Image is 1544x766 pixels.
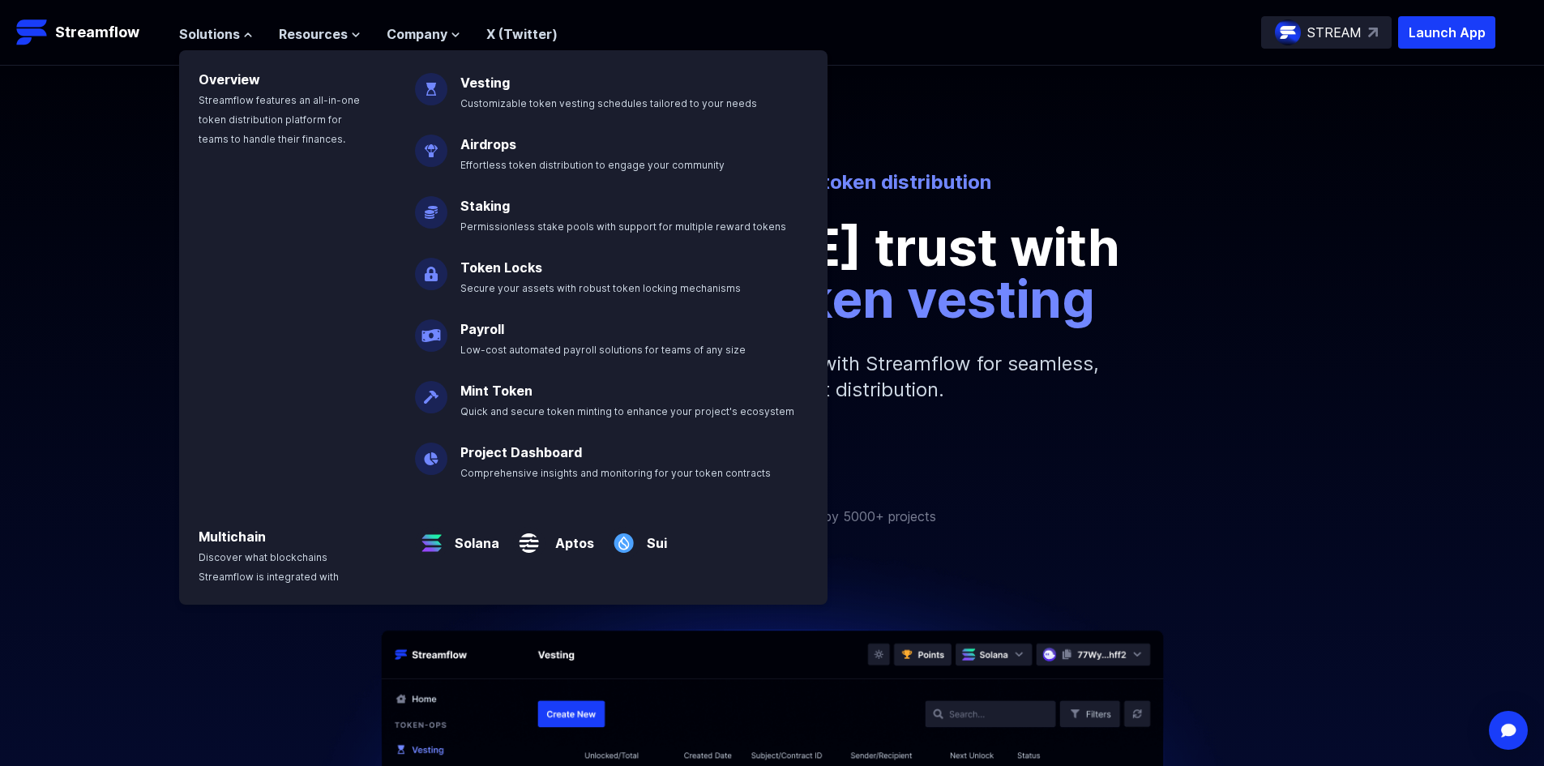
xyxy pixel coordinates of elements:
span: Discover what blockchains Streamflow is integrated with [199,551,339,583]
img: Solana [415,514,448,559]
a: Mint Token [460,383,532,399]
span: Quick and secure token minting to enhance your project's ecosystem [460,405,794,417]
a: STREAM [1261,16,1392,49]
a: Airdrops [460,136,516,152]
a: Solana [448,520,499,553]
span: token vesting [751,267,1095,330]
a: Aptos [545,520,594,553]
a: Streamflow [16,16,163,49]
img: streamflow-logo-circle.png [1275,19,1301,45]
p: Trusted by 5000+ projects [774,507,936,526]
a: Payroll [460,321,504,337]
a: Sui [640,520,667,553]
img: Vesting [415,60,447,105]
img: Token Locks [415,245,447,290]
img: Project Dashboard [415,430,447,475]
span: Secure your assets with robust token locking mechanisms [460,282,741,294]
a: Project Dashboard [460,444,582,460]
button: Company [387,24,460,44]
span: Effortless token distribution to engage your community [460,159,725,171]
img: Staking [415,183,447,229]
p: STREAM [1307,23,1362,42]
span: Streamflow features an all-in-one token distribution platform for teams to handle their finances. [199,94,360,145]
span: Permissionless stake pools with support for multiple reward tokens [460,220,786,233]
button: Launch App [1398,16,1495,49]
span: Low-cost automated payroll solutions for teams of any size [460,344,746,356]
button: Solutions [179,24,253,44]
span: Solutions [179,24,240,44]
img: Payroll [415,306,447,352]
a: Overview [199,71,260,88]
img: Streamflow Logo [16,16,49,49]
img: Mint Token [415,368,447,413]
img: top-right-arrow.svg [1368,28,1378,37]
span: Comprehensive insights and monitoring for your token contracts [460,467,771,479]
a: Token Locks [460,259,542,276]
a: X (Twitter) [486,26,558,42]
button: Resources [279,24,361,44]
a: Multichain [199,528,266,545]
a: Vesting [460,75,510,91]
img: Sui [607,514,640,559]
a: Staking [460,198,510,214]
span: Company [387,24,447,44]
span: Resources [279,24,348,44]
img: Aptos [512,514,545,559]
img: Airdrops [415,122,447,167]
span: Customizable token vesting schedules tailored to your needs [460,97,757,109]
div: Open Intercom Messenger [1489,711,1528,750]
p: Streamflow [55,21,139,44]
